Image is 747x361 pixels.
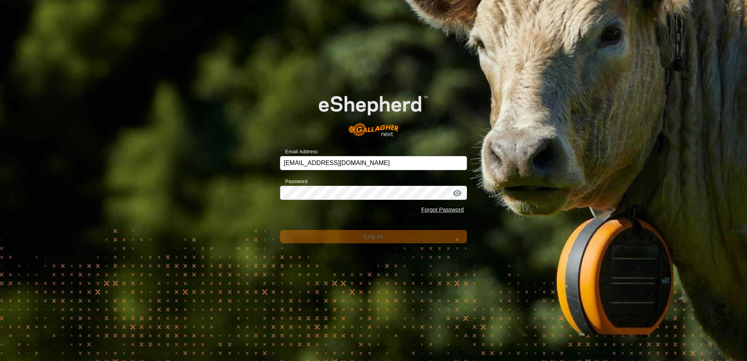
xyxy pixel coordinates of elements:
[299,80,448,144] img: E-shepherd Logo
[280,178,307,185] label: Password
[364,233,383,240] span: Log In
[280,156,467,170] input: Email Address
[421,207,464,213] a: Forgot Password
[280,230,467,243] button: Log In
[280,148,318,156] label: Email Address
